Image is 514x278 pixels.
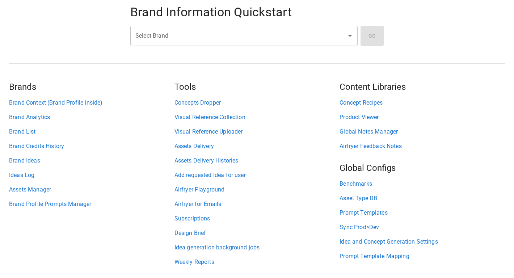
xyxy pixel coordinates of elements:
[9,156,174,165] a: Brand Ideas
[9,171,174,180] a: Ideas Log
[340,98,505,107] a: Concept Recipes
[345,31,355,41] button: Open
[174,200,340,208] a: Airfryer for Emails
[340,113,505,122] a: Product Viewer
[174,98,340,107] a: Concepts Dropper
[340,81,505,93] h5: Content Libraries
[340,252,505,261] a: Prompt Template Mapping
[174,243,340,252] a: Idea generation background jobs
[9,81,174,93] h5: Brands
[9,185,174,194] a: Assets Manager
[9,142,174,151] a: Brand Credits History
[174,81,340,93] h5: Tools
[174,142,340,151] a: Assets Delivery
[9,200,174,208] a: Brand Profile Prompts Manager
[340,223,505,232] a: Sync Prod>Dev
[340,162,505,174] h5: Global Configs
[174,258,340,266] a: Weekly Reports
[340,127,505,136] a: Global Notes Manager
[9,113,174,122] a: Brand Analytics
[174,214,340,223] a: Subscriptions
[9,98,174,107] a: Brand Context (Brand Profile inside)
[174,113,340,122] a: Visual Reference Collection
[174,156,340,165] a: Assets Delivery Histories
[340,208,505,217] a: Prompt Templates
[174,229,340,237] a: Design Brief
[9,127,174,136] a: Brand List
[130,5,384,20] h4: Brand Information Quickstart
[174,171,340,180] a: Add requested Idea for user
[340,142,505,151] a: Airfryer Feedback Notes
[174,127,340,136] a: Visual Reference Uploader
[174,185,340,194] a: Airfryer Playground
[340,194,505,203] a: Asset Type DB
[340,180,505,188] a: Benchmarks
[340,237,505,246] a: Idea and Concept Generation Settings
